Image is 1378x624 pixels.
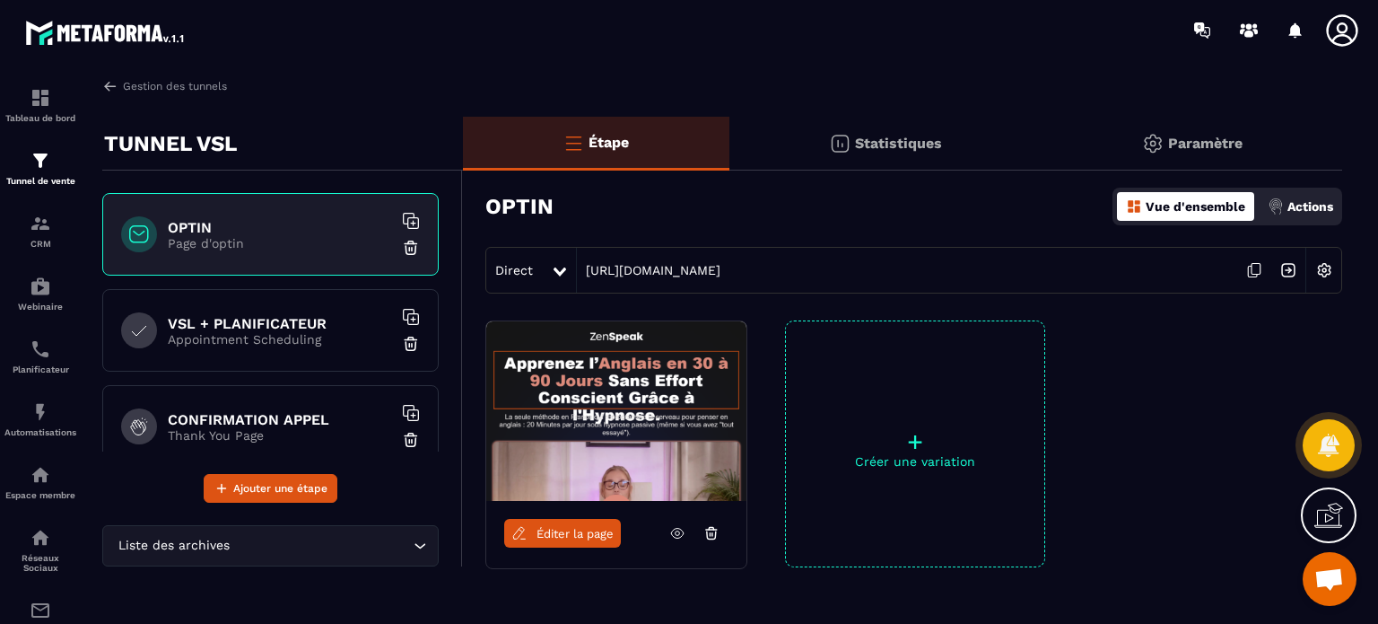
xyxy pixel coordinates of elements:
p: Webinaire [4,302,76,312]
img: bars-o.4a397970.svg [563,132,584,154]
img: social-network [30,527,51,549]
img: image [486,321,746,501]
img: automations [30,464,51,486]
p: Automatisations [4,427,76,437]
a: social-networksocial-networkRéseaux Sociaux [4,514,76,586]
p: Créer une variation [786,454,1044,469]
img: scheduler [30,338,51,360]
img: setting-gr.5f69749f.svg [1142,133,1164,154]
p: Tableau de bord [4,113,76,123]
img: formation [30,150,51,171]
img: formation [30,87,51,109]
a: formationformationCRM [4,199,76,262]
a: Éditer la page [504,519,621,548]
p: Vue d'ensemble [1146,199,1245,214]
p: + [786,429,1044,454]
span: Éditer la page [536,527,614,541]
p: Planificateur [4,365,76,374]
h3: OPTIN [485,194,554,219]
span: Ajouter une étape [233,479,327,497]
p: Étape [589,134,629,151]
a: schedulerschedulerPlanificateur [4,325,76,388]
img: trash [402,431,420,449]
img: actions.d6e523a2.png [1268,198,1284,215]
p: Page d'optin [168,236,392,250]
p: Paramètre [1168,135,1243,152]
img: dashboard-orange.40269519.svg [1126,198,1142,215]
a: Ouvrir le chat [1303,552,1356,606]
img: setting-w.858f3a88.svg [1307,253,1341,287]
span: Direct [495,263,533,277]
img: logo [25,16,187,48]
p: Thank You Page [168,428,392,443]
a: automationsautomationsEspace membre [4,451,76,514]
h6: OPTIN [168,219,392,236]
p: Tunnel de vente [4,176,76,186]
img: arrow-next.bcc2205e.svg [1271,253,1305,287]
p: Statistiques [855,135,942,152]
p: TUNNEL VSL [104,126,237,162]
p: Actions [1287,199,1333,214]
img: trash [402,239,420,257]
p: Réseaux Sociaux [4,553,76,573]
a: [URL][DOMAIN_NAME] [577,263,720,277]
a: formationformationTableau de bord [4,74,76,136]
img: automations [30,276,51,297]
div: Search for option [102,525,439,567]
p: CRM [4,239,76,249]
a: formationformationTunnel de vente [4,136,76,199]
a: automationsautomationsWebinaire [4,262,76,325]
img: trash [402,335,420,353]
img: stats.20deebd0.svg [829,133,850,154]
img: formation [30,213,51,234]
p: Appointment Scheduling [168,332,392,347]
a: Gestion des tunnels [102,78,227,94]
button: Ajouter une étape [204,474,337,503]
a: automationsautomationsAutomatisations [4,388,76,451]
img: arrow [102,78,118,94]
span: Liste des archives [114,536,233,556]
img: email [30,600,51,621]
img: automations [30,401,51,423]
input: Search for option [233,536,409,556]
h6: CONFIRMATION APPEL [168,411,392,428]
h6: VSL + PLANIFICATEUR [168,315,392,332]
p: Espace membre [4,490,76,500]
